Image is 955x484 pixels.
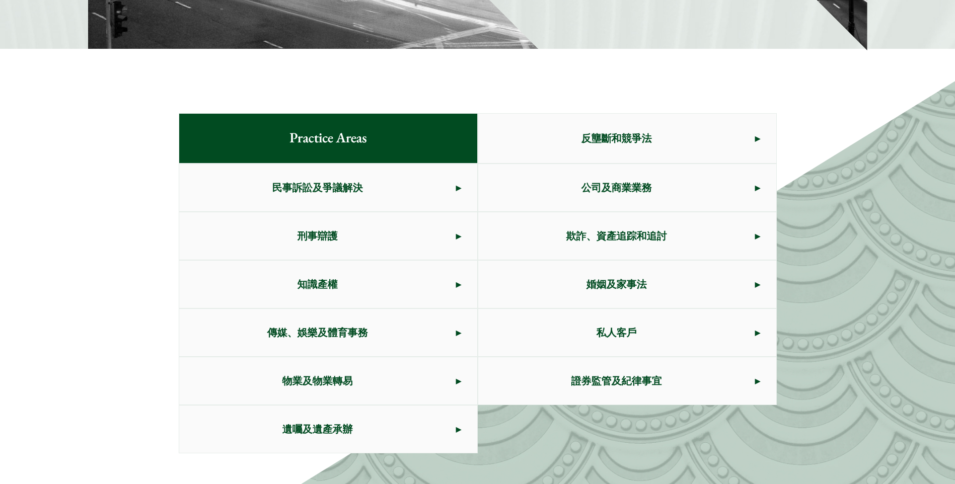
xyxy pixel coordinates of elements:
a: 傳媒、娛樂及體育事務 [179,309,477,356]
a: 民事訴訟及爭議解決 [179,164,477,211]
span: 民事訴訟及爭議解決 [179,164,456,211]
a: 欺詐、資產追踪和追討 [478,212,776,260]
span: Practice Areas [273,114,383,163]
a: 刑事辯護 [179,212,477,260]
span: 婚姻及家事法 [478,261,755,308]
span: 私人客戶 [478,309,755,356]
span: 刑事辯護 [179,212,456,260]
span: 證券監管及紀律事宜 [478,357,755,405]
span: 反壟斷和競爭法 [478,115,755,162]
a: 物業及物業轉易 [179,357,477,405]
a: 反壟斷和競爭法 [478,114,776,163]
span: 傳媒、娛樂及體育事務 [179,309,456,356]
span: 公司及商業業務 [478,164,755,211]
a: 私人客戶 [478,309,776,356]
a: 公司及商業業務 [478,164,776,211]
span: 物業及物業轉易 [179,357,456,405]
a: 證券監管及紀律事宜 [478,357,776,405]
a: 知識產權 [179,261,477,308]
span: 遺囑及遺產承辦 [179,406,456,453]
a: 婚姻及家事法 [478,261,776,308]
span: 知識產權 [179,261,456,308]
a: 遺囑及遺產承辦 [179,406,477,453]
span: 欺詐、資產追踪和追討 [478,212,755,260]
